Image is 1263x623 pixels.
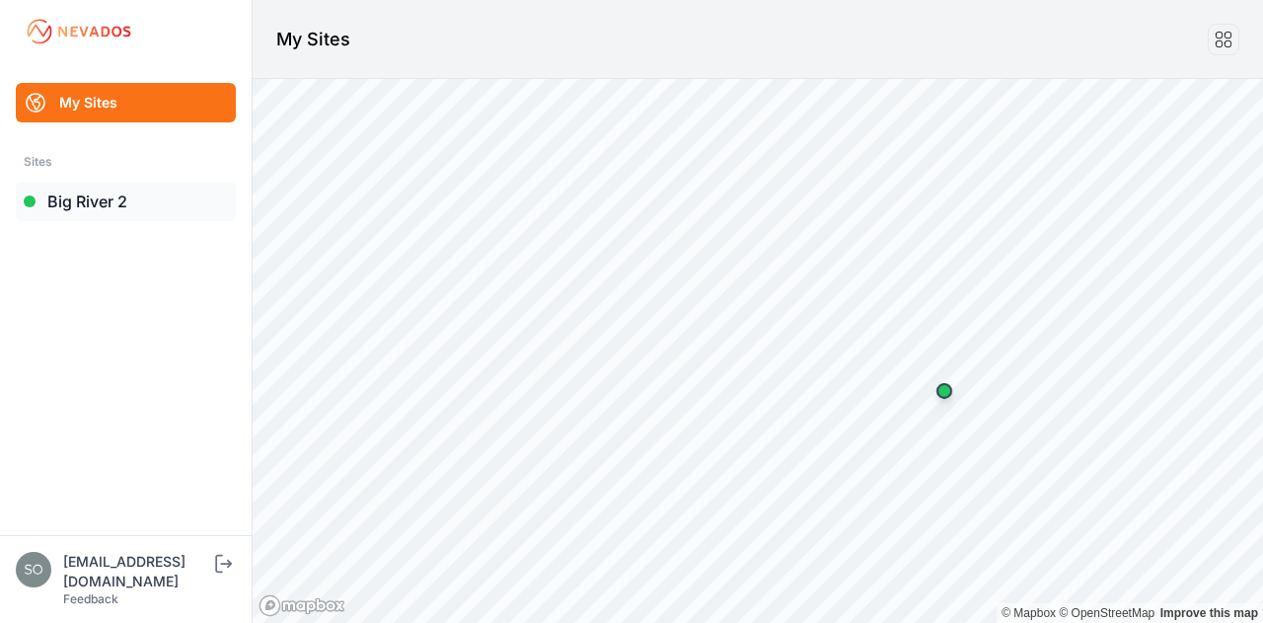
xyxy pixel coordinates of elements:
a: My Sites [16,83,236,122]
a: Big River 2 [16,182,236,221]
a: Mapbox [1002,606,1056,620]
canvas: Map [253,79,1263,623]
a: Map feedback [1160,606,1258,620]
img: solvocc@solvenergy.com [16,552,51,587]
div: [EMAIL_ADDRESS][DOMAIN_NAME] [63,552,211,591]
div: Map marker [925,371,964,411]
h1: My Sites [276,26,350,53]
div: Sites [24,150,228,174]
a: OpenStreetMap [1059,606,1154,620]
a: Mapbox logo [259,594,345,617]
img: Nevados [24,16,134,47]
a: Feedback [63,591,118,606]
